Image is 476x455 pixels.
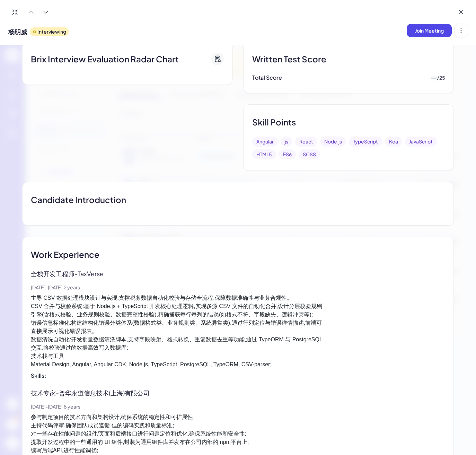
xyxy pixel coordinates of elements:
p: TypeScript [353,138,378,145]
p: js [285,138,288,145]
p: SCSS [303,151,316,158]
button: Join Meeting [407,24,452,37]
p: Koa [389,138,398,145]
p: React [299,138,313,145]
p: ES6 [283,151,292,158]
p: Node.js [324,138,342,145]
p: Written Test Score [252,53,326,65]
p: [DATE] - [DATE] · 8 years [31,403,445,410]
p: / 25 [437,74,445,81]
p: 主导 CSV 数据处理模块设计与实现,支撑税务数据自动化校验与存储全流程,保障数据准确性与业务合规性。 CSV 合并与校验系统:基于 Node.js + TypeScript 开发核心处理逻辑,... [31,294,445,369]
p: Skill Points [252,116,296,128]
span: Skills : [31,372,46,379]
p: JavaScript [409,138,433,145]
span: Work Experience [31,248,99,261]
p: Brix Interview Evaluation Radar Chart [31,53,179,65]
span: 杨明威 [8,27,27,36]
p: 全栈开发工程师 - TaxVerse [31,269,114,278]
p: [DATE] - [DATE] · 2 years [31,284,445,291]
p: HTML5 [256,151,272,158]
p: Interviewing [37,28,66,35]
span: Join Meeting [415,27,444,34]
p: Total Score [252,73,282,82]
p: 技术专家 - 普华永道信息技术(上海)有限公司 [31,388,160,397]
p: Candidate Introduction [31,193,126,206]
p: Angular [256,138,274,145]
